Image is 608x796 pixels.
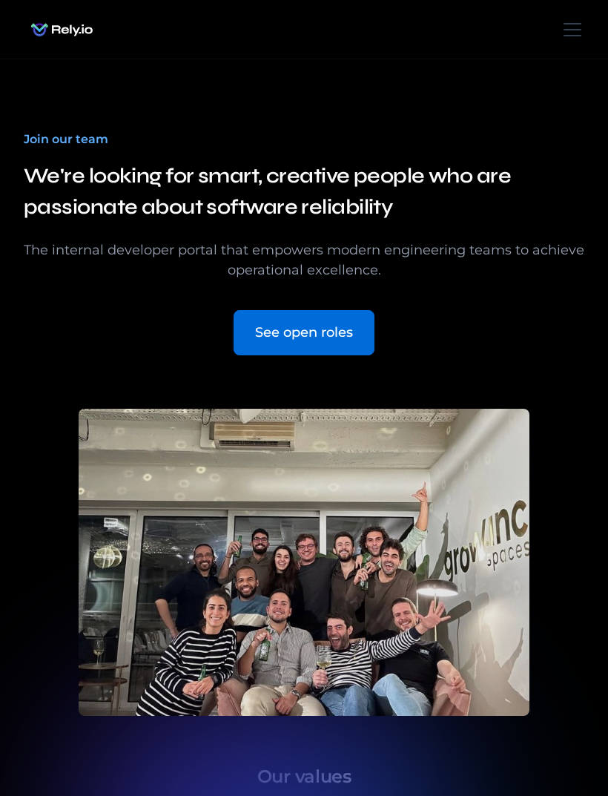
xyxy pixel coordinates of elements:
[234,310,374,355] a: See open roles
[79,409,529,716] img: Team picture
[24,763,584,790] h4: Our values
[255,323,353,343] div: See open roles
[24,131,108,148] div: Join our team
[24,240,584,280] div: The internal developer portal that empowers modern engineering teams to achieve operational excel...
[555,12,584,47] div: menu
[24,15,100,45] img: Rely.io logo
[24,160,584,223] h3: We're looking for smart, creative people who are passionate about software reliability
[24,15,100,45] a: home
